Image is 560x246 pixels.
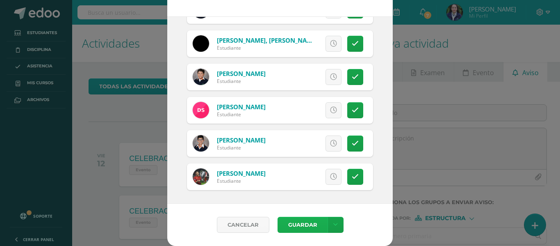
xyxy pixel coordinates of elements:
a: [PERSON_NAME] [217,136,266,144]
a: [PERSON_NAME] [217,69,266,78]
div: Estudiante [217,78,266,85]
button: Guardar [278,217,328,233]
a: Cancelar [217,217,269,233]
div: Estudiante [217,144,266,151]
a: [PERSON_NAME], [PERSON_NAME] [217,36,318,44]
img: 35b3e47deda11a17833726fe7f6592af.png [193,135,209,152]
img: dc4fea1b39ff88a4abf272b4b6d6d771.png [193,168,209,185]
img: 52b8948527756db9d4bbc669f41e025b.png [193,102,209,118]
div: Estudiante [217,44,315,51]
div: Estudiante [217,111,266,118]
img: 38805bda6c1e406dedb1a2f0b308dea7.png [193,35,209,52]
a: [PERSON_NAME] [217,103,266,111]
a: [PERSON_NAME] [217,169,266,177]
img: 09e9f488d7082b0bcc8c3e62a5fd1ec4.png [193,69,209,85]
div: Estudiante [217,177,266,184]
